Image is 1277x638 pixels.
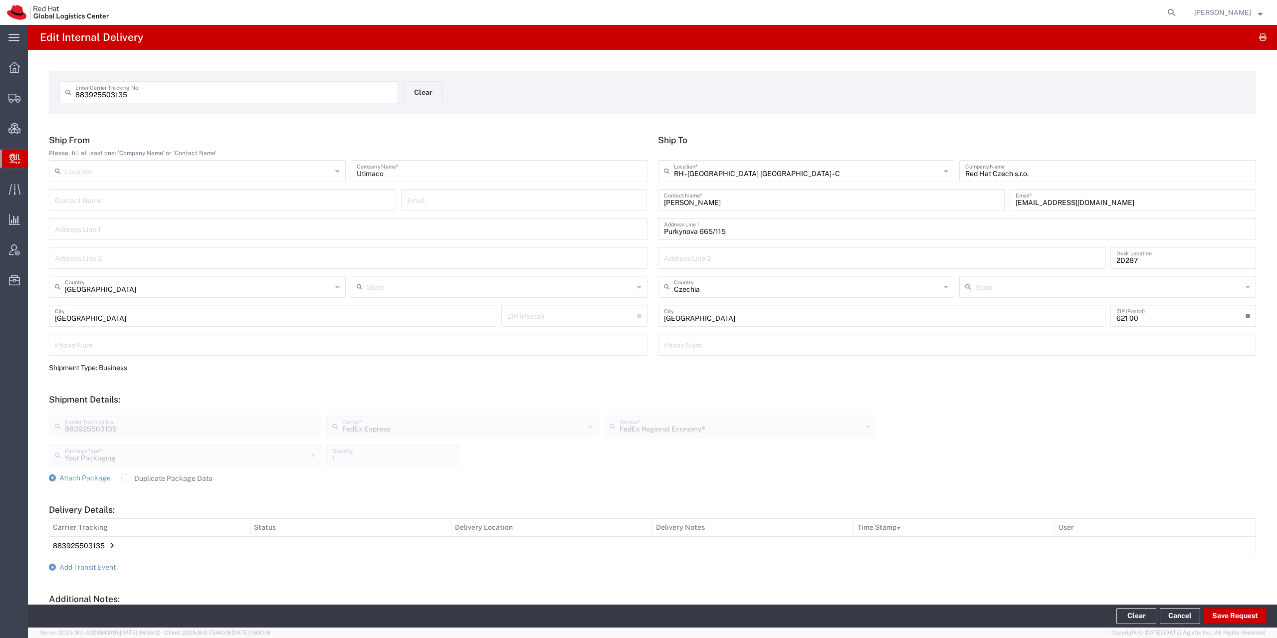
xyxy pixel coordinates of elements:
span: Eva Ruzickova [1194,7,1251,18]
img: logo [7,5,109,20]
span: 883925503135 [53,542,105,550]
h5: Additional Notes: [49,594,1256,604]
span: Attach Package [59,474,111,482]
span: Add Transit Event [59,563,116,571]
a: Cancel [1160,608,1200,624]
button: Clear [1116,608,1156,624]
h5: Ship To [658,135,1257,145]
h4: Edit Internal Delivery [40,25,143,50]
h5: Delivery Details: [49,504,1256,515]
span: [DATE] 08:10:16 [231,630,270,636]
th: Delivery Location [451,518,652,537]
th: Delivery Notes [652,518,853,537]
h5: Ship From [49,135,647,145]
button: Clear [403,81,443,103]
th: Status [250,518,451,537]
th: User [1055,518,1256,537]
button: [PERSON_NAME] [1194,6,1263,18]
label: Duplicate Package Data [121,474,213,482]
span: [DATE] 08:38:12 [120,630,160,636]
button: Save Request [1204,608,1267,624]
h5: Shipment Details: [49,394,1256,405]
div: Shipment Type: Business [49,363,647,373]
span: Copyright © [DATE]-[DATE] Agistix Inc., All Rights Reserved [1111,629,1265,637]
table: Delivery Details: [49,518,1256,555]
span: Client: 2025.18.0-7346316 [165,630,270,636]
div: Please, fill at least one: 'Company Name' or 'Contact Name' [49,149,647,158]
th: Time Stamp [853,518,1055,537]
th: Carrier Tracking [49,518,250,537]
span: Server: 2025.18.0-4329943ff18 [40,630,160,636]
